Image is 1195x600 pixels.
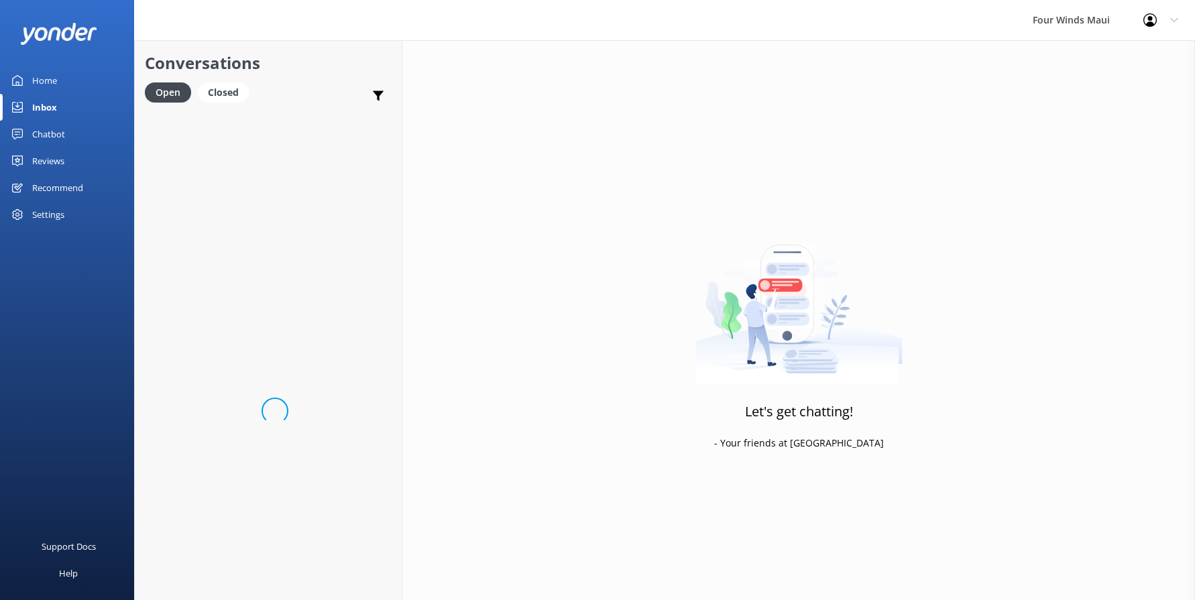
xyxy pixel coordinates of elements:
[32,174,83,201] div: Recommend
[32,201,64,228] div: Settings
[145,82,191,103] div: Open
[20,23,97,45] img: yonder-white-logo.png
[32,147,64,174] div: Reviews
[695,217,903,384] img: artwork of a man stealing a conversation from at giant smartphone
[42,533,96,560] div: Support Docs
[745,401,853,422] h3: Let's get chatting!
[32,67,57,94] div: Home
[145,84,198,99] a: Open
[198,84,255,99] a: Closed
[714,436,884,451] p: - Your friends at [GEOGRAPHIC_DATA]
[59,560,78,587] div: Help
[198,82,249,103] div: Closed
[32,121,65,147] div: Chatbot
[32,94,57,121] div: Inbox
[145,50,392,76] h2: Conversations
